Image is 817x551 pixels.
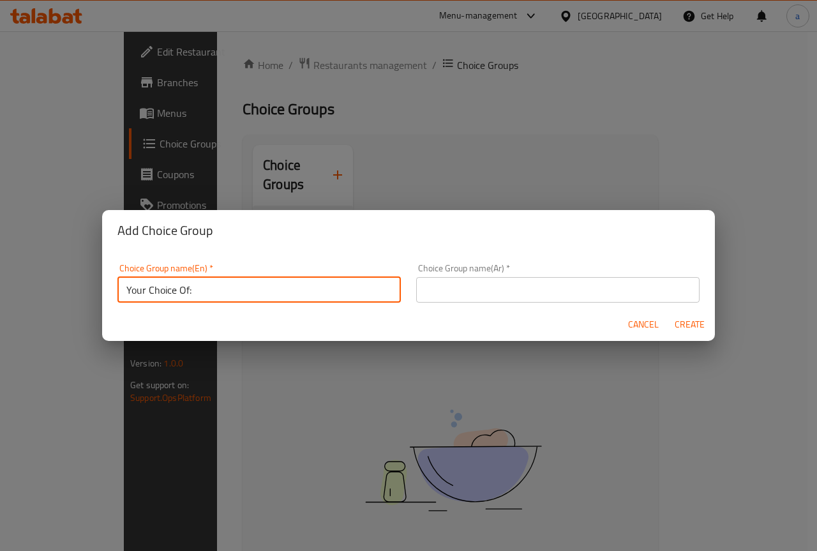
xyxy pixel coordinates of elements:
[623,313,664,336] button: Cancel
[416,277,700,303] input: Please enter Choice Group name(ar)
[628,317,659,333] span: Cancel
[674,317,705,333] span: Create
[117,277,401,303] input: Please enter Choice Group name(en)
[117,220,700,241] h2: Add Choice Group
[669,313,710,336] button: Create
